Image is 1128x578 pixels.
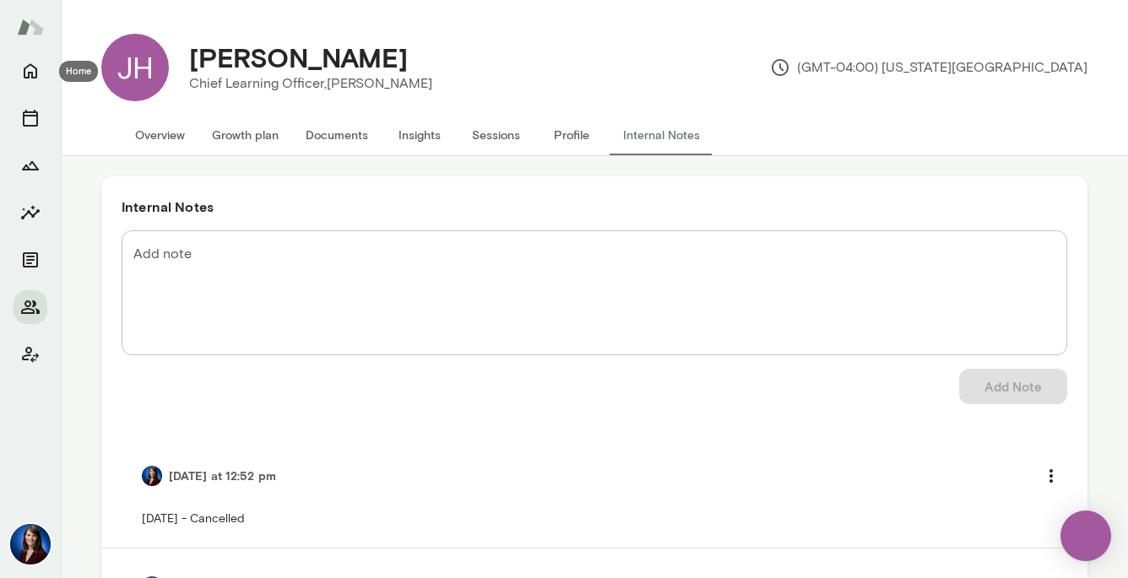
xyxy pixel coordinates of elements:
button: Client app [14,338,47,371]
button: Sessions [14,101,47,135]
button: Home [14,54,47,88]
button: Growth plan [198,115,292,155]
button: Profile [534,115,610,155]
p: [DATE] - Cancelled [142,510,1047,527]
img: Julie Rollauer [142,466,162,486]
h4: [PERSON_NAME] [189,41,408,73]
div: Home [59,61,98,82]
p: Chief Learning Officer, [PERSON_NAME] [189,73,432,94]
button: Internal Notes [610,115,713,155]
button: Documents [292,115,382,155]
img: Julie Rollauer [10,524,51,564]
button: Insights [14,196,47,230]
button: Insights [382,115,458,155]
h6: Internal Notes [122,197,1067,217]
button: Documents [14,243,47,277]
h6: [DATE] at 12:52 pm [169,467,276,484]
button: Overview [122,115,198,155]
div: JH [101,34,169,101]
button: Growth Plan [14,149,47,182]
button: more [1033,458,1069,494]
img: Mento [17,11,44,43]
button: Members [14,290,47,324]
button: Sessions [458,115,534,155]
p: (GMT-04:00) [US_STATE][GEOGRAPHIC_DATA] [770,57,1087,78]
